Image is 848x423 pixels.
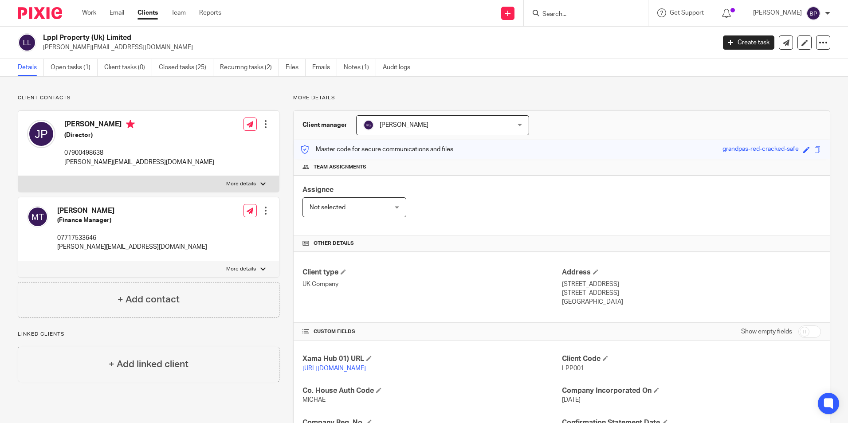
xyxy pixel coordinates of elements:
span: [PERSON_NAME] [380,122,428,128]
input: Search [542,11,621,19]
p: UK Company [302,280,561,289]
span: Assignee [302,186,334,193]
span: Other details [314,240,354,247]
h4: + Add linked client [109,357,188,371]
img: Pixie [18,7,62,19]
img: svg%3E [27,206,48,227]
p: More details [293,94,830,102]
p: [PERSON_NAME] [753,8,802,17]
span: Team assignments [314,164,366,171]
span: Get Support [670,10,704,16]
p: [PERSON_NAME][EMAIL_ADDRESS][DOMAIN_NAME] [43,43,710,52]
p: More details [226,180,256,188]
h4: Address [562,268,821,277]
a: Emails [312,59,337,76]
h4: Xama Hub 01) URL [302,354,561,364]
p: [STREET_ADDRESS] [562,289,821,298]
span: MICHAE [302,397,326,403]
p: More details [226,266,256,273]
h3: Client manager [302,121,347,129]
span: [DATE] [562,397,581,403]
p: 07717533646 [57,234,207,243]
a: Work [82,8,96,17]
p: Linked clients [18,331,279,338]
p: [PERSON_NAME][EMAIL_ADDRESS][DOMAIN_NAME] [64,158,214,167]
h4: [PERSON_NAME] [57,206,207,215]
p: Client contacts [18,94,279,102]
h4: CUSTOM FIELDS [302,328,561,335]
a: Open tasks (1) [51,59,98,76]
a: Audit logs [383,59,417,76]
span: Not selected [310,204,345,211]
p: [PERSON_NAME][EMAIL_ADDRESS][DOMAIN_NAME] [57,243,207,251]
label: Show empty fields [741,327,792,336]
h4: Co. House Auth Code [302,386,561,396]
a: Recurring tasks (2) [220,59,279,76]
i: Primary [126,120,135,129]
h4: Client Code [562,354,821,364]
a: Details [18,59,44,76]
a: Closed tasks (25) [159,59,213,76]
img: svg%3E [18,33,36,52]
img: svg%3E [806,6,821,20]
h5: (Director) [64,131,214,140]
p: [STREET_ADDRESS] [562,280,821,289]
a: Notes (1) [344,59,376,76]
h4: Company Incorporated On [562,386,821,396]
h5: (Finance Manager) [57,216,207,225]
p: 07900498638 [64,149,214,157]
a: Create task [723,35,774,50]
h2: Lppl Property (Uk) Limited [43,33,576,43]
p: [GEOGRAPHIC_DATA] [562,298,821,306]
h4: + Add contact [118,293,180,306]
img: svg%3E [363,120,374,130]
a: Clients [137,8,158,17]
a: Email [110,8,124,17]
h4: Client type [302,268,561,277]
a: Team [171,8,186,17]
img: svg%3E [27,120,55,148]
span: LPP001 [562,365,584,372]
p: Master code for secure communications and files [300,145,453,154]
a: Files [286,59,306,76]
a: [URL][DOMAIN_NAME] [302,365,366,372]
h4: [PERSON_NAME] [64,120,214,131]
a: Client tasks (0) [104,59,152,76]
a: Reports [199,8,221,17]
div: grandpas-red-cracked-safe [722,145,799,155]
